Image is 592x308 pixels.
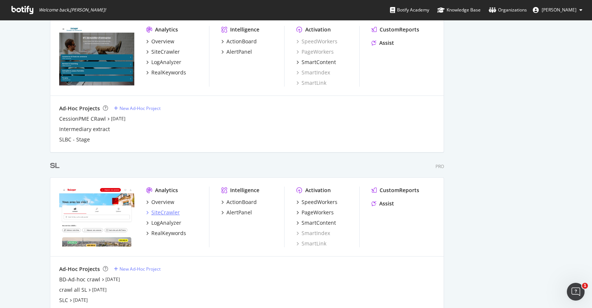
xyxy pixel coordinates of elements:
a: SmartContent [296,219,336,227]
a: SmartIndex [296,230,330,237]
a: CessionPME CRawl [59,115,106,123]
a: SiteCrawler [146,48,180,56]
div: Assist [379,39,394,47]
a: [DATE] [111,115,125,122]
a: New Ad-Hoc Project [114,266,161,272]
div: Pro [435,163,444,170]
a: ActionBoard [221,198,257,206]
div: Ad-Hoc Projects [59,105,100,112]
div: Ad-Hoc Projects [59,265,100,273]
a: PageWorkers [296,209,334,216]
div: LogAnalyzer [151,219,181,227]
a: Assist [371,39,394,47]
a: LogAnalyzer [146,219,181,227]
a: New Ad-Hoc Project [114,105,161,111]
a: RealKeywords [146,230,186,237]
a: [DATE] [105,276,120,282]
div: CustomReports [380,187,419,194]
div: AlertPanel [226,48,252,56]
img: bureaux-commerces.seloger.com [59,26,134,86]
a: SLBC - Stage [59,136,90,143]
a: LogAnalyzer [146,58,181,66]
div: Activation [305,26,331,33]
iframe: Intercom live chat [567,283,585,301]
a: SLC [59,297,68,304]
div: Intelligence [230,187,259,194]
div: Botify Academy [390,6,429,14]
div: Organizations [489,6,527,14]
div: Analytics [155,26,178,33]
div: SmartContent [302,219,336,227]
img: seloger.com [59,187,134,247]
span: 1 [582,283,588,289]
div: Assist [379,200,394,207]
div: ActionBoard [226,198,257,206]
a: ActionBoard [221,38,257,45]
a: AlertPanel [221,209,252,216]
div: SiteCrawler [151,209,180,216]
a: crawl all SL [59,286,87,294]
span: Aude Cervantes [542,7,576,13]
div: Overview [151,38,174,45]
a: SmartContent [296,58,336,66]
div: Activation [305,187,331,194]
div: Overview [151,198,174,206]
div: AlertPanel [226,209,252,216]
div: SL [50,161,60,171]
a: [DATE] [92,287,107,293]
a: CustomReports [371,187,419,194]
a: Assist [371,200,394,207]
div: RealKeywords [151,230,186,237]
div: New Ad-Hoc Project [120,105,161,111]
div: Knowledge Base [437,6,481,14]
a: SpeedWorkers [296,198,337,206]
div: SmartContent [302,58,336,66]
a: SpeedWorkers [296,38,337,45]
div: SpeedWorkers [302,198,337,206]
a: Intermediary extract [59,125,110,133]
a: CustomReports [371,26,419,33]
div: LogAnalyzer [151,58,181,66]
a: SiteCrawler [146,209,180,216]
div: CustomReports [380,26,419,33]
a: RealKeywords [146,69,186,76]
a: SL [50,161,63,171]
a: SmartLink [296,240,326,247]
span: Welcome back, [PERSON_NAME] ! [39,7,106,13]
div: PageWorkers [302,209,334,216]
div: SiteCrawler [151,48,180,56]
button: [PERSON_NAME] [527,4,588,16]
a: Overview [146,198,174,206]
a: SmartIndex [296,69,330,76]
a: [DATE] [73,297,88,303]
a: AlertPanel [221,48,252,56]
div: New Ad-Hoc Project [120,266,161,272]
div: ActionBoard [226,38,257,45]
a: Overview [146,38,174,45]
div: RealKeywords [151,69,186,76]
div: Analytics [155,187,178,194]
a: BD-Ad-hoc crawl [59,276,100,283]
a: PageWorkers [296,48,334,56]
div: Intelligence [230,26,259,33]
a: SmartLink [296,79,326,87]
